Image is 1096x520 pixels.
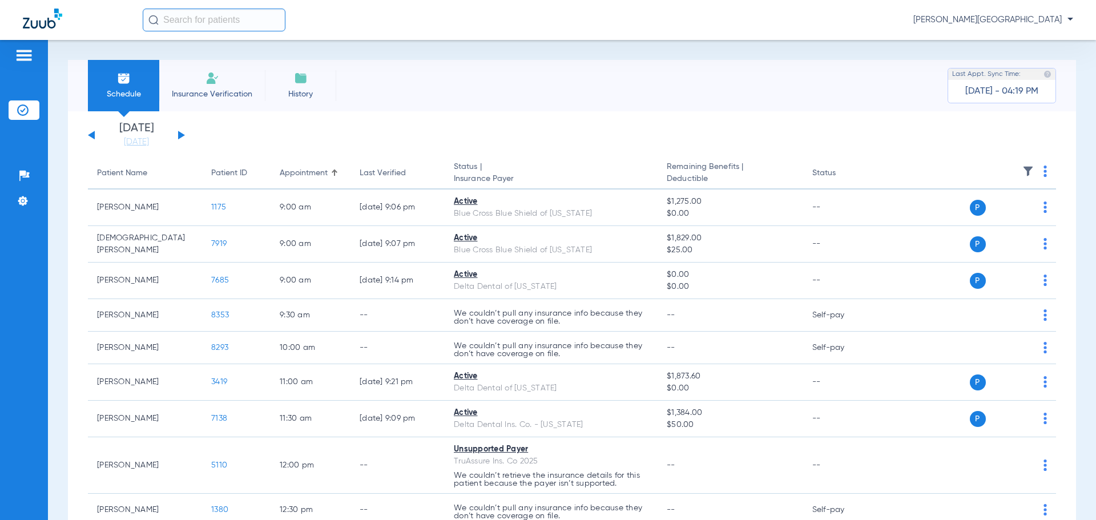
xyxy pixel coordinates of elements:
td: 9:00 AM [271,263,350,299]
td: [PERSON_NAME] [88,263,202,299]
th: Status [803,158,880,190]
input: Search for patients [143,9,285,31]
span: Insurance Verification [168,88,256,100]
td: [DATE] 9:07 PM [350,226,445,263]
div: Active [454,269,648,281]
img: Manual Insurance Verification [205,71,219,85]
div: Active [454,370,648,382]
td: -- [803,263,880,299]
img: Search Icon [148,15,159,25]
div: Delta Dental Ins. Co. - [US_STATE] [454,419,648,431]
td: 9:00 AM [271,190,350,226]
img: group-dot-blue.svg [1043,201,1047,213]
span: $1,384.00 [667,407,793,419]
img: group-dot-blue.svg [1043,275,1047,286]
span: [DATE] - 04:19 PM [965,86,1038,97]
td: [DATE] 9:21 PM [350,364,445,401]
td: 10:00 AM [271,332,350,364]
span: $0.00 [667,269,793,281]
img: group-dot-blue.svg [1043,413,1047,424]
span: Insurance Payer [454,173,648,185]
span: Schedule [96,88,151,100]
td: -- [803,364,880,401]
div: Patient ID [211,167,261,179]
span: 7685 [211,276,229,284]
p: We couldn’t pull any insurance info because they don’t have coverage on file. [454,504,648,520]
td: 12:00 PM [271,437,350,494]
div: Blue Cross Blue Shield of [US_STATE] [454,208,648,220]
span: -- [667,506,675,514]
img: filter.svg [1022,166,1034,177]
span: -- [667,311,675,319]
span: Deductible [667,173,793,185]
td: 9:00 AM [271,226,350,263]
span: Last Appt. Sync Time: [952,68,1021,80]
th: Remaining Benefits | [658,158,803,190]
td: [PERSON_NAME] [88,299,202,332]
td: [PERSON_NAME] [88,332,202,364]
td: [DATE] 9:09 PM [350,401,445,437]
span: 1380 [211,506,228,514]
div: Patient Name [97,167,193,179]
span: $0.00 [667,281,793,293]
td: [PERSON_NAME] [88,437,202,494]
div: Active [454,196,648,208]
div: Appointment [280,167,328,179]
td: 11:30 AM [271,401,350,437]
td: 9:30 AM [271,299,350,332]
td: [PERSON_NAME] [88,401,202,437]
img: group-dot-blue.svg [1043,166,1047,177]
span: $50.00 [667,419,793,431]
span: $0.00 [667,208,793,220]
p: We couldn’t pull any insurance info because they don’t have coverage on file. [454,342,648,358]
span: P [970,236,986,252]
span: 8293 [211,344,228,352]
div: Delta Dental of [US_STATE] [454,382,648,394]
div: Blue Cross Blue Shield of [US_STATE] [454,244,648,256]
span: 3419 [211,378,227,386]
td: -- [803,401,880,437]
img: last sync help info [1043,70,1051,78]
div: Patient ID [211,167,247,179]
img: group-dot-blue.svg [1043,504,1047,515]
td: -- [350,332,445,364]
td: [DATE] 9:14 PM [350,263,445,299]
div: Active [454,232,648,244]
img: group-dot-blue.svg [1043,459,1047,471]
span: P [970,411,986,427]
td: Self-pay [803,299,880,332]
a: [DATE] [102,136,171,148]
span: History [273,88,328,100]
div: TruAssure Ins. Co 2025 [454,455,648,467]
td: 11:00 AM [271,364,350,401]
img: Zuub Logo [23,9,62,29]
td: [DATE] 9:06 PM [350,190,445,226]
img: group-dot-blue.svg [1043,342,1047,353]
td: -- [803,437,880,494]
div: Last Verified [360,167,436,179]
span: 5110 [211,461,227,469]
span: $1,275.00 [667,196,793,208]
li: [DATE] [102,123,171,148]
span: -- [667,344,675,352]
td: Self-pay [803,332,880,364]
td: [PERSON_NAME] [88,364,202,401]
img: group-dot-blue.svg [1043,309,1047,321]
span: P [970,200,986,216]
img: hamburger-icon [15,49,33,62]
span: [PERSON_NAME][GEOGRAPHIC_DATA] [913,14,1073,26]
p: We couldn’t pull any insurance info because they don’t have coverage on file. [454,309,648,325]
span: $1,829.00 [667,232,793,244]
span: 8353 [211,311,229,319]
img: group-dot-blue.svg [1043,376,1047,388]
td: -- [803,226,880,263]
span: P [970,374,986,390]
td: [DEMOGRAPHIC_DATA][PERSON_NAME] [88,226,202,263]
td: -- [803,190,880,226]
td: [PERSON_NAME] [88,190,202,226]
span: 7919 [211,240,227,248]
span: P [970,273,986,289]
p: We couldn’t retrieve the insurance details for this patient because the payer isn’t supported. [454,471,648,487]
div: Delta Dental of [US_STATE] [454,281,648,293]
div: Appointment [280,167,341,179]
